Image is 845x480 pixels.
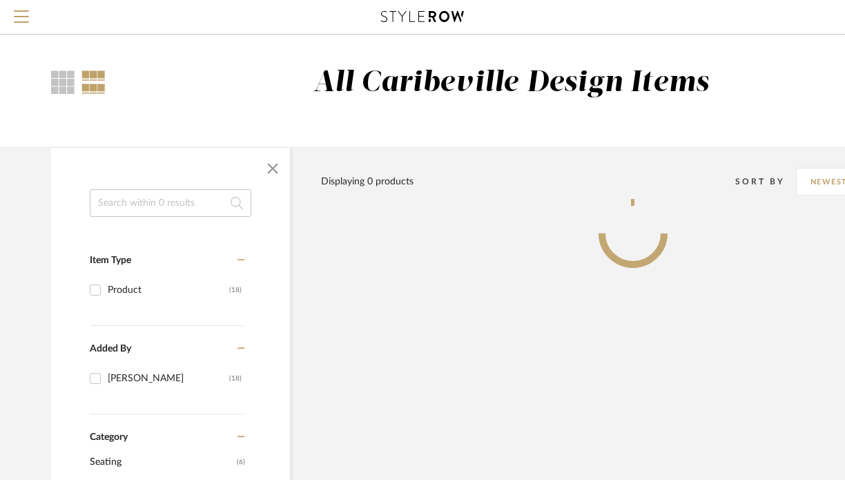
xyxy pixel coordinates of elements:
input: Search within 0 results [90,189,251,217]
div: All Caribeville Design Items [313,66,710,101]
span: Seating [90,450,233,474]
div: Displaying 0 products [321,174,414,189]
span: Item Type [90,256,131,265]
div: Sort By [735,175,796,189]
span: (6) [237,451,245,473]
div: Product [108,279,229,301]
div: (18) [229,279,242,301]
span: Category [90,432,128,443]
button: Close [259,155,286,182]
div: [PERSON_NAME] [108,367,229,390]
span: Added By [90,344,131,354]
div: (18) [229,367,242,390]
